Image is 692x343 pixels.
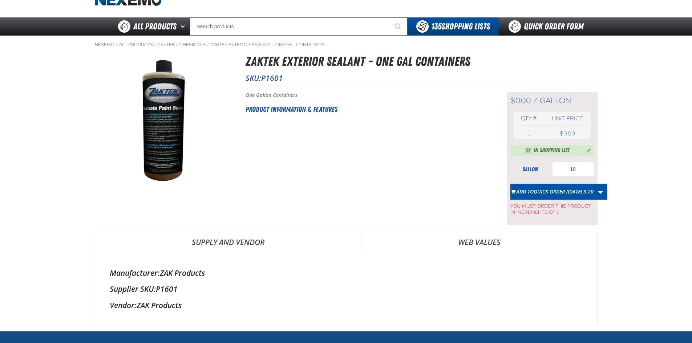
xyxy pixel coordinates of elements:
th: Unit price [544,112,590,125]
span: / [176,42,178,48]
h1: ZAKTEK Exterior Sealant - One Gal Containers [246,52,598,71]
a: ZAKTEK Exterior Sealant - One Gal Containers [210,42,324,48]
td: $0.00 [544,128,590,139]
a: Web Values [361,231,597,253]
label: Manufacturer: [110,268,160,278]
nav: Breadcrumbs [95,42,598,48]
h2: Product Information & Features [246,104,489,115]
span: gallon [540,96,571,105]
a: Supply and Vendor [95,231,361,253]
span: $0.00 [510,96,531,105]
a: Nexemo [95,42,114,48]
img: ZAKTEK Exterior Sealant - One Gal Containers [134,52,193,189]
p: One Gallon Containers [246,92,489,99]
a: More Actions [594,184,607,200]
input: Product Quantity [552,162,594,176]
label: Vendor: [110,300,137,310]
button: Add toQuick Order ([DATE] 3:20 PM) [510,184,594,200]
a: ZAKTEK [158,42,175,48]
div: ZAK Products [110,300,583,310]
label: Supplier SKU: [110,284,156,294]
th: Qty # [514,112,545,125]
span: Add to [517,188,604,195]
a: All Products [119,42,153,48]
span: / [207,42,209,48]
span: / [533,96,538,105]
button: You have 135 Shopping Lists. Open to view details [408,17,499,36]
button: Open All Products pages [178,17,190,36]
span: All Products [133,20,177,33]
button: Manage current product in the Shopping List [581,146,592,154]
span: / [154,42,157,48]
span: In Shopping List [534,146,570,155]
span: Quick Order ([DATE] 3:20 PM) [534,188,604,195]
p: SKU: [246,73,598,83]
div: ZAK Products [110,268,583,278]
div: gallon [510,166,550,173]
a: Chemicals [179,42,206,48]
button: Start Searching [389,17,408,36]
a: Quick Order Form [499,17,597,36]
div: P1601 [110,284,583,294]
strong: 135 [431,21,441,32]
span: 1 [528,130,530,137]
span: Shopping Lists [431,21,490,32]
input: Search [190,17,408,36]
span: P1601 [261,73,283,83]
span: / [116,42,118,48]
span: You must order this product in increments of 1 [510,200,594,216]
